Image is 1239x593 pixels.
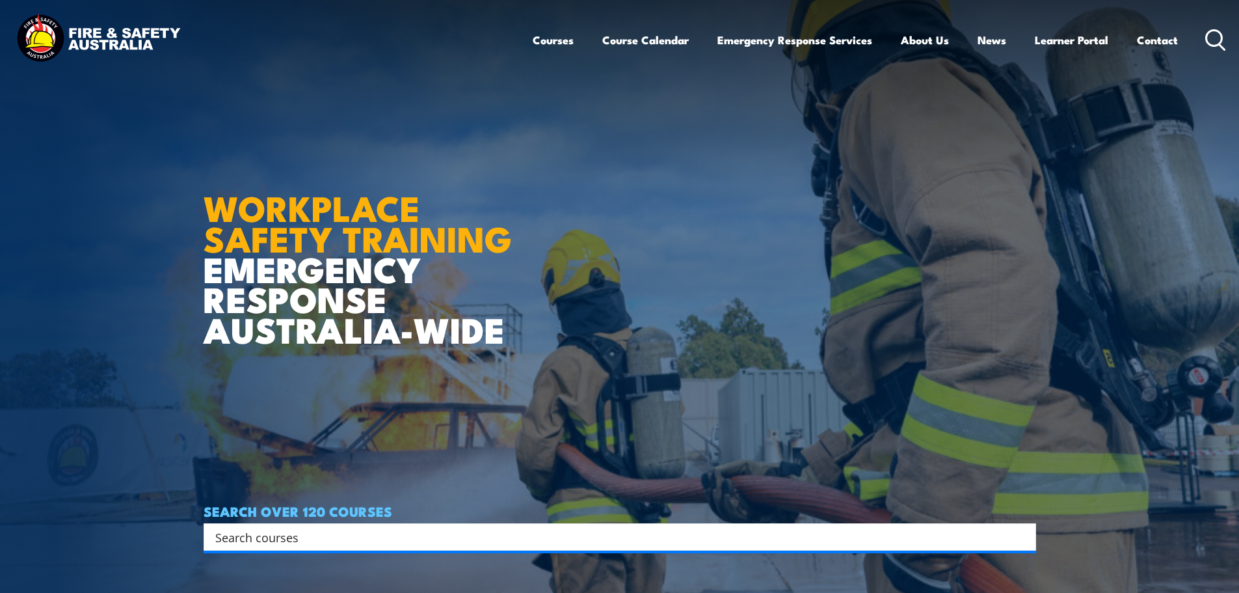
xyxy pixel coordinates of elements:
[717,23,872,57] a: Emergency Response Services
[1035,23,1108,57] a: Learner Portal
[204,504,1036,518] h4: SEARCH OVER 120 COURSES
[533,23,574,57] a: Courses
[204,180,512,264] strong: WORKPLACE SAFETY TRAINING
[602,23,689,57] a: Course Calendar
[978,23,1006,57] a: News
[215,527,1007,547] input: Search input
[901,23,949,57] a: About Us
[218,528,1010,546] form: Search form
[204,159,522,344] h1: EMERGENCY RESPONSE AUSTRALIA-WIDE
[1137,23,1178,57] a: Contact
[1013,528,1032,546] button: Search magnifier button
